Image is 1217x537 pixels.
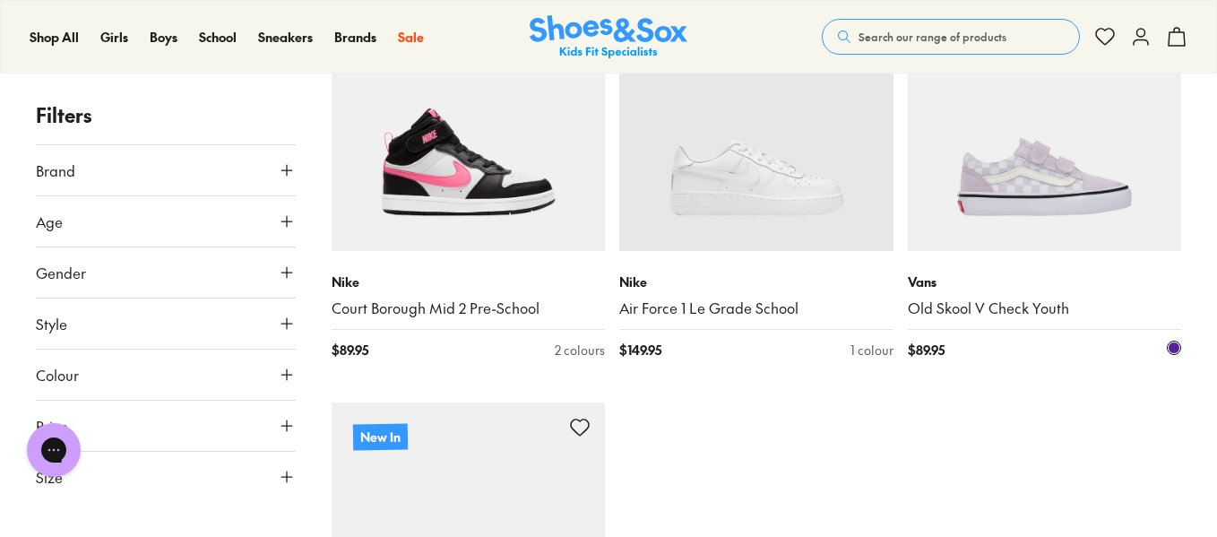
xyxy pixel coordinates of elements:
[334,28,376,47] a: Brands
[352,424,407,451] p: New In
[36,401,296,451] button: Price
[398,28,424,47] a: Sale
[36,145,296,195] button: Brand
[36,313,67,334] span: Style
[530,15,687,59] img: SNS_Logo_Responsive.svg
[36,211,63,232] span: Age
[18,417,90,483] iframe: Gorgias live chat messenger
[30,28,79,47] a: Shop All
[36,299,296,349] button: Style
[36,247,296,298] button: Gender
[36,350,296,400] button: Colour
[619,341,661,359] span: $ 149.95
[398,28,424,46] span: Sale
[332,299,606,318] a: Court Borough Mid 2 Pre-School
[199,28,237,46] span: School
[619,299,893,318] a: Air Force 1 Le Grade School
[332,341,368,359] span: $ 89.95
[100,28,128,47] a: Girls
[150,28,177,46] span: Boys
[258,28,313,46] span: Sneakers
[258,28,313,47] a: Sneakers
[30,28,79,46] span: Shop All
[555,341,605,359] div: 2 colours
[530,15,687,59] a: Shoes & Sox
[100,28,128,46] span: Girls
[908,273,1182,291] p: Vans
[850,341,893,359] div: 1 colour
[150,28,177,47] a: Boys
[36,452,296,502] button: Size
[619,273,893,291] p: Nike
[36,364,79,385] span: Colour
[859,29,1006,45] span: Search our range of products
[36,100,296,130] p: Filters
[36,415,68,437] span: Price
[908,341,945,359] span: $ 89.95
[334,28,376,46] span: Brands
[199,28,237,47] a: School
[36,196,296,247] button: Age
[908,299,1182,318] a: Old Skool V Check Youth
[36,262,86,283] span: Gender
[36,160,75,181] span: Brand
[332,273,606,291] p: Nike
[822,19,1080,55] button: Search our range of products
